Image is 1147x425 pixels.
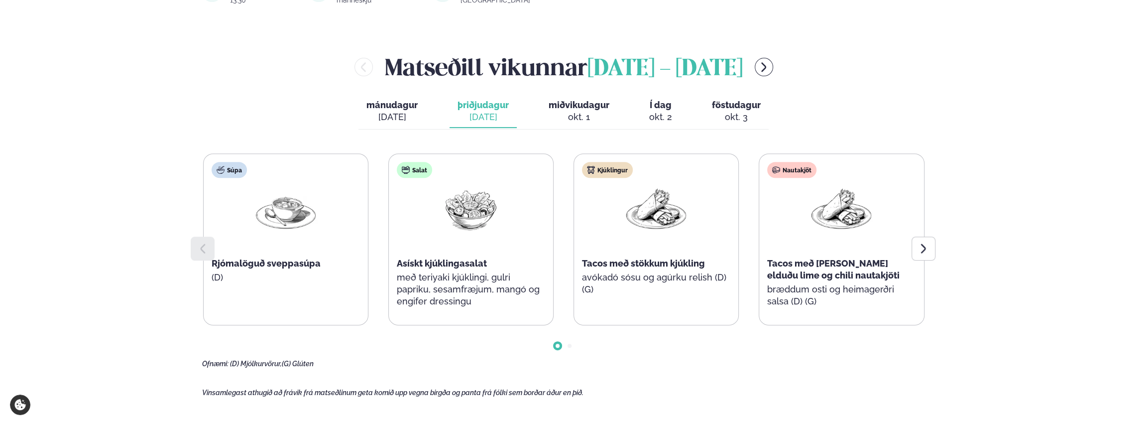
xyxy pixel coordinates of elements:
img: Wraps.png [624,186,688,232]
button: miðvikudagur okt. 1 [541,95,617,128]
p: bræddum osti og heimagerðri salsa (D) (G) [767,283,916,307]
p: avókadó sósu og agúrku relish (D) (G) [582,272,730,295]
button: þriðjudagur [DATE] [450,95,517,128]
span: Go to slide 1 [556,344,560,348]
span: Rjómalöguð sveppasúpa [212,258,321,269]
div: okt. 3 [712,111,761,123]
button: menu-btn-right [755,58,773,76]
span: föstudagur [712,100,761,110]
img: chicken.svg [587,166,595,174]
img: Wraps.png [809,186,873,232]
button: föstudagur okt. 3 [704,95,769,128]
span: Asískt kjúklingasalat [397,258,487,269]
div: Salat [397,162,432,178]
img: Salad.png [439,186,503,232]
span: (G) Glúten [282,360,314,368]
div: okt. 2 [649,111,672,123]
span: Í dag [649,99,672,111]
h2: Matseðill vikunnar [385,51,743,83]
p: (D) [212,272,360,283]
img: soup.svg [217,166,225,174]
span: Ofnæmi: [202,360,229,368]
div: [DATE] [458,111,509,123]
a: Cookie settings [10,395,30,415]
span: miðvikudagur [549,100,609,110]
p: með teriyaki kjúklingi, gulri papriku, sesamfræjum, mangó og engifer dressingu [397,272,545,307]
div: okt. 1 [549,111,609,123]
div: Súpa [212,162,247,178]
img: salad.svg [402,166,410,174]
span: Vinsamlegast athugið að frávik frá matseðlinum geta komið upp vegna birgða og panta frá fólki sem... [202,389,583,397]
span: Tacos með [PERSON_NAME] elduðu lime og chili nautakjöti [767,258,900,281]
div: Nautakjöt [767,162,816,178]
div: Kjúklingur [582,162,633,178]
span: (D) Mjólkurvörur, [230,360,282,368]
button: mánudagur [DATE] [358,95,426,128]
span: Go to slide 2 [568,344,572,348]
span: mánudagur [366,100,418,110]
span: [DATE] - [DATE] [587,58,743,80]
img: Soup.png [254,186,318,232]
span: Tacos með stökkum kjúkling [582,258,705,269]
button: menu-btn-left [354,58,373,76]
img: beef.svg [772,166,780,174]
span: þriðjudagur [458,100,509,110]
button: Í dag okt. 2 [641,95,680,128]
div: [DATE] [366,111,418,123]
